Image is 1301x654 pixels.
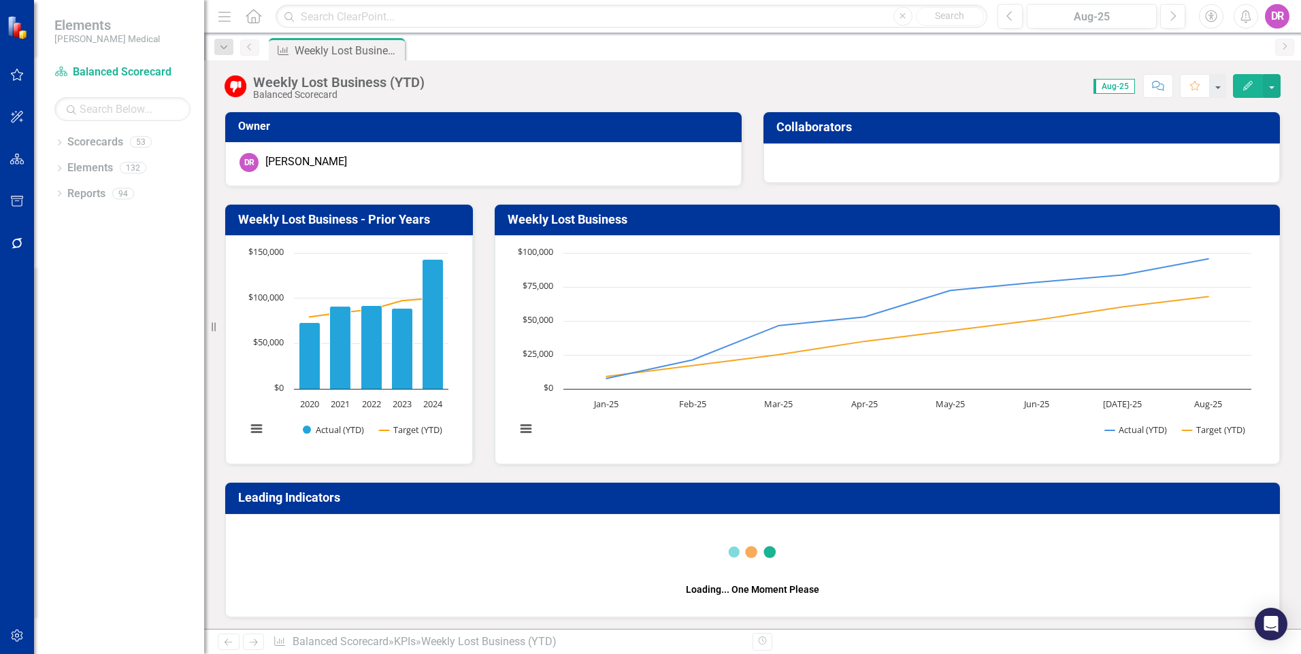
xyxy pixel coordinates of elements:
div: 132 [120,162,146,174]
a: Reports [67,186,105,202]
text: 2024 [423,398,443,410]
small: [PERSON_NAME] Medical [54,33,160,44]
h3: Leading Indicators [238,491,1272,504]
div: Aug-25 [1032,9,1152,25]
img: Below Target [225,75,246,97]
text: [DATE]-25 [1102,398,1141,410]
g: Actual (YTD), series 1 of 2. Bar series with 5 bars. [299,260,444,390]
text: Aug-25 [1194,398,1222,410]
text: $0 [544,381,553,394]
div: Chart. Highcharts interactive chart. [240,246,459,450]
text: 2020 [300,398,319,410]
span: Elements [54,17,160,33]
button: View chart menu, Chart [516,419,536,438]
div: Chart. Highcharts interactive chart. [509,246,1266,450]
text: Apr-25 [851,398,877,410]
input: Search Below... [54,97,191,121]
path: 2020, 72,863. Actual (YTD). [299,323,320,390]
path: 2023, 88,683. Actual (YTD). [392,309,413,390]
text: 2023 [393,398,412,410]
text: Jun-25 [1022,398,1049,410]
button: Show Actual (YTD) [1105,424,1168,436]
button: DR [1265,4,1289,29]
text: 2021 [331,398,350,410]
path: 2021, 90,991. Actual (YTD). [330,307,351,390]
img: ClearPoint Strategy [7,15,31,39]
text: $100,000 [518,245,553,258]
a: Balanced Scorecard [54,65,191,80]
h3: Collaborators [776,120,1272,134]
a: Balanced Scorecard [293,635,389,648]
div: 94 [112,188,134,199]
path: 2022, 91,738. Actual (YTD). [361,306,382,390]
a: Scorecards [67,135,123,150]
path: 2024, 142,745. Actual (YTD). [423,260,444,390]
div: Weekly Lost Business (YTD) [253,75,425,90]
div: Loading... One Moment Please [686,583,819,596]
button: Show Target (YTD) [1183,424,1246,436]
h3: Weekly Lost Business - Prior Years [238,213,465,226]
div: » » [273,634,742,650]
text: $25,000 [523,347,553,360]
text: $100,000 [248,291,284,303]
div: Weekly Lost Business (YTD) [295,42,401,59]
button: Show Target (YTD) [380,424,443,436]
text: $50,000 [523,313,553,326]
div: 53 [130,137,152,148]
text: Feb-25 [678,398,706,410]
svg: Interactive chart [509,246,1258,450]
h3: Owner [238,120,734,133]
button: Aug-25 [1027,4,1157,29]
span: Aug-25 [1093,79,1135,94]
button: Search [916,7,984,26]
span: Search [935,10,964,21]
svg: Interactive chart [240,246,455,450]
text: $75,000 [523,279,553,292]
text: $50,000 [253,336,284,348]
div: DR [240,153,259,172]
a: Elements [67,160,113,176]
div: Weekly Lost Business (YTD) [421,635,557,648]
text: Jan-25 [593,398,619,410]
text: 2022 [362,398,381,410]
button: View chart menu, Chart [247,419,266,438]
div: [PERSON_NAME] [265,154,347,170]
text: $150,000 [248,245,284,258]
button: Show Actual (YTD) [303,424,365,436]
div: Open Intercom Messenger [1255,608,1287,640]
text: $0 [274,381,284,394]
text: May-25 [936,398,965,410]
input: Search ClearPoint... [276,5,987,29]
h3: Weekly Lost Business [508,213,1272,226]
text: Mar-25 [763,398,792,410]
div: Balanced Scorecard [253,90,425,100]
a: KPIs [394,635,416,648]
